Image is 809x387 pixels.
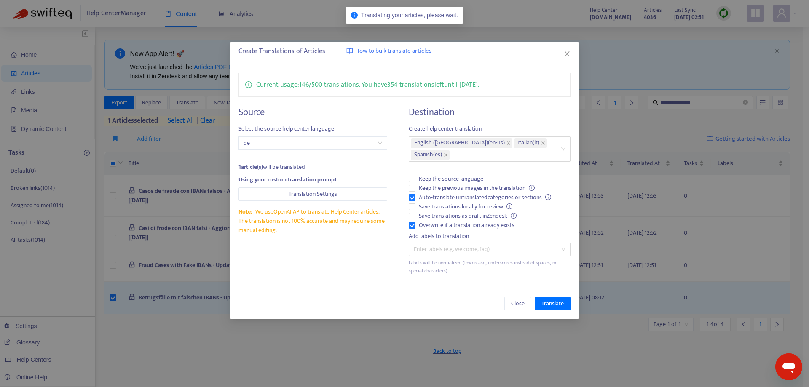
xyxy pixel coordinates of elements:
span: Close [511,299,525,308]
button: Translation Settings [238,187,387,201]
div: will be translated [238,163,387,172]
img: image-link [346,48,353,54]
span: Note: [238,207,252,216]
span: Select the source help center language [238,124,387,133]
span: Keep the source language [415,174,487,184]
p: Current usage: 146 / 500 translations . You have 354 translations left until [DATE] . [256,80,479,90]
a: How to bulk translate articles [346,46,431,56]
div: Create Translations of Articles [238,46,570,56]
span: info-circle [529,185,535,191]
span: Keep the previous images in the translation [415,184,538,193]
span: close [506,141,511,145]
span: info-circle [245,80,252,88]
span: Translating your articles, please wait. [361,12,458,19]
span: Save translations as draft in Zendesk [415,211,520,221]
span: Save translations locally for review [415,202,516,211]
iframe: Schaltfläche zum Öffnen des Messaging-Fensters [775,353,802,380]
span: info-circle [511,213,517,219]
strong: 1 article(s) [238,162,263,172]
span: Create help center translation [409,124,570,133]
span: close [444,153,448,157]
button: Close [563,49,572,59]
div: Using your custom translation prompt [238,175,387,184]
span: info-circle [506,203,512,209]
span: How to bulk translate articles [355,46,431,56]
button: Close [504,297,531,310]
a: OpenAI API [273,207,301,216]
button: Translate [535,297,571,310]
h4: Source [238,107,387,118]
h4: Destination [409,107,570,118]
span: Translation Settings [289,189,337,199]
span: close [564,51,571,57]
span: info-circle [351,12,358,19]
div: Add labels to translation [409,232,570,241]
span: de [244,137,382,149]
span: info-circle [545,194,551,200]
span: close [541,141,545,145]
span: Auto-translate untranslated categories or sections [415,193,555,202]
span: Spanish ( es ) [414,150,442,160]
span: Italian ( it ) [517,138,539,148]
div: Labels will be normalized (lowercase, underscores instead of spaces, no special characters). [409,259,570,275]
span: Overwrite if a translation already exists [415,221,518,230]
div: We use to translate Help Center articles. The translation is not 100% accurate and may require so... [238,207,387,235]
span: Translate [541,299,564,308]
span: English ([GEOGRAPHIC_DATA]) ( en-us ) [414,138,505,148]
